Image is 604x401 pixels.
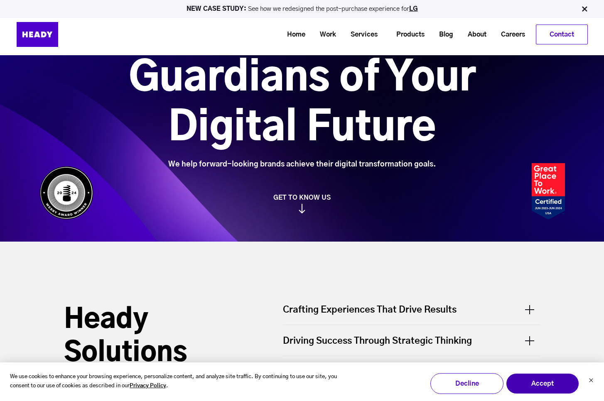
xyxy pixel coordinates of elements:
div: Crafting Experiences That Drive Results [283,303,540,325]
p: See how we redesigned the post-purchase experience for [4,6,600,12]
img: Heady_2023_Certification_Badge [532,163,565,220]
strong: NEW CASE STUDY: [187,6,248,12]
a: Services [340,27,382,42]
button: Accept [506,373,579,394]
a: Blog [429,27,457,42]
img: Heady_Logo_Web-01 (1) [17,22,58,47]
div: Navigation Menu [79,24,588,44]
img: Heady_WebbyAward_Winner-4 [39,166,93,220]
div: Driving Success Through Strategic Thinking [283,325,540,356]
a: Work [309,27,340,42]
img: arrow_down [299,204,305,213]
a: Careers [491,27,529,42]
a: Contact [536,25,587,44]
a: LG [409,6,418,12]
img: Close Bar [580,5,589,13]
a: Privacy Policy [130,381,166,391]
div: We help forward-looking brands achieve their digital transformation goals. [82,160,522,169]
a: Home [277,27,309,42]
a: About [457,27,491,42]
a: GET TO KNOW US [35,193,569,213]
p: We use cookies to enhance your browsing experience, personalize content, and analyze site traffic... [10,372,352,391]
h2: Heady Solutions [64,303,251,370]
button: Dismiss cookie banner [589,377,594,386]
a: Products [386,27,429,42]
h1: Guardians of Your Digital Future [82,54,522,153]
div: Guiding the Entire Product Lifecycle [283,356,540,387]
button: Decline [430,373,503,394]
